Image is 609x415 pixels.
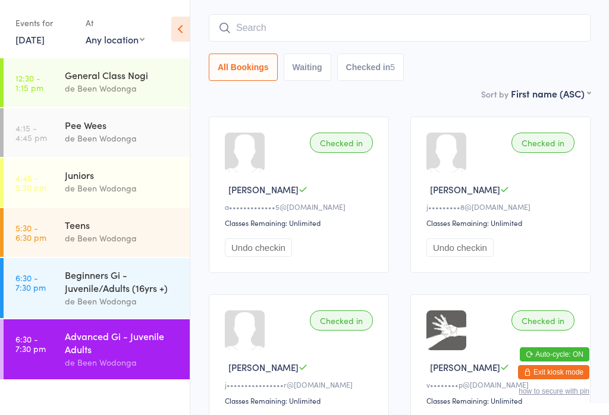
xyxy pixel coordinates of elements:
[15,334,46,353] time: 6:30 - 7:30 pm
[4,208,190,257] a: 5:30 -6:30 pmTeensde Been Wodonga
[65,294,180,308] div: de Been Wodonga
[65,181,180,195] div: de Been Wodonga
[15,223,46,242] time: 5:30 - 6:30 pm
[511,87,591,100] div: First name (ASC)
[520,347,589,361] button: Auto-cycle: ON
[228,361,299,373] span: [PERSON_NAME]
[310,310,373,331] div: Checked in
[65,131,180,145] div: de Been Wodonga
[65,329,180,356] div: Advanced Gi - Juvenile Adults
[518,365,589,379] button: Exit kiosk mode
[65,268,180,294] div: Beginners Gi - Juvenile/Adults (16yrs +)
[65,231,180,245] div: de Been Wodonga
[225,238,292,257] button: Undo checkin
[225,395,376,405] div: Classes Remaining: Unlimited
[15,173,46,192] time: 4:45 - 5:30 pm
[15,33,45,46] a: [DATE]
[481,88,508,100] label: Sort by
[65,356,180,369] div: de Been Wodonga
[65,81,180,95] div: de Been Wodonga
[4,108,190,157] a: 4:15 -4:45 pmPee Weesde Been Wodonga
[426,202,578,212] div: j•••••••••8@[DOMAIN_NAME]
[426,310,466,350] img: image1738138424.png
[390,62,395,72] div: 5
[426,395,578,405] div: Classes Remaining: Unlimited
[337,54,404,81] button: Checked in5
[209,14,591,42] input: Search
[4,158,190,207] a: 4:45 -5:30 pmJuniorsde Been Wodonga
[225,379,376,389] div: j••••••••••••••••r@[DOMAIN_NAME]
[15,73,43,92] time: 12:30 - 1:15 pm
[426,218,578,228] div: Classes Remaining: Unlimited
[65,218,180,231] div: Teens
[65,168,180,181] div: Juniors
[4,319,190,379] a: 6:30 -7:30 pmAdvanced Gi - Juvenile Adultsde Been Wodonga
[519,387,589,395] button: how to secure with pin
[86,33,145,46] div: Any location
[65,118,180,131] div: Pee Wees
[511,310,575,331] div: Checked in
[426,379,578,389] div: v••••••••p@[DOMAIN_NAME]
[15,13,74,33] div: Events for
[4,258,190,318] a: 6:30 -7:30 pmBeginners Gi - Juvenile/Adults (16yrs +)de Been Wodonga
[430,183,500,196] span: [PERSON_NAME]
[15,123,47,142] time: 4:15 - 4:45 pm
[284,54,331,81] button: Waiting
[511,133,575,153] div: Checked in
[4,58,190,107] a: 12:30 -1:15 pmGeneral Class Nogide Been Wodonga
[86,13,145,33] div: At
[426,238,494,257] button: Undo checkin
[65,68,180,81] div: General Class Nogi
[430,361,500,373] span: [PERSON_NAME]
[209,54,278,81] button: All Bookings
[225,202,376,212] div: a•••••••••••••5@[DOMAIN_NAME]
[310,133,373,153] div: Checked in
[228,183,299,196] span: [PERSON_NAME]
[15,273,46,292] time: 6:30 - 7:30 pm
[225,218,376,228] div: Classes Remaining: Unlimited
